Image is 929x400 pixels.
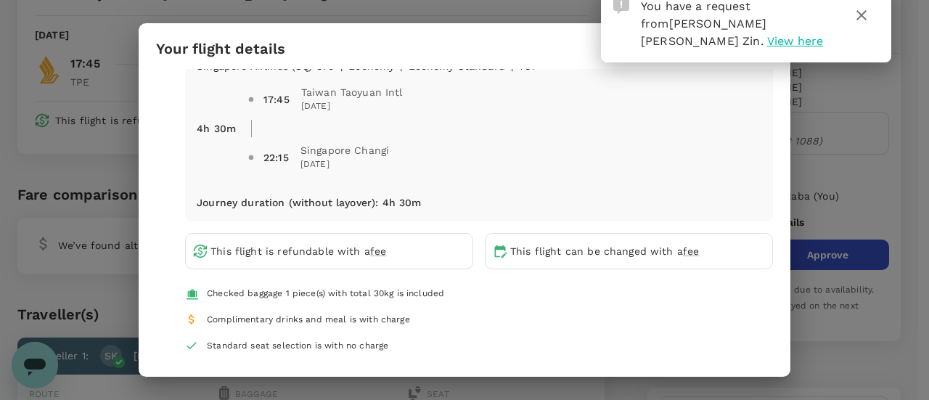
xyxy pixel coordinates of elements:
p: This flight is refundable with a [210,244,386,258]
p: This flight can be changed with a [510,244,699,258]
span: Singapore Changi [300,143,389,158]
span: [PERSON_NAME] [PERSON_NAME] Zin [641,17,767,48]
p: 4h 30m [197,121,236,136]
span: fee [370,245,386,257]
span: fee [683,245,699,257]
p: Journey duration (without layover) : 4h 30m [197,195,421,210]
div: Checked baggage 1 piece(s) with total 30kg is included [207,287,444,301]
span: [DATE] [300,158,389,172]
span: [DATE] [301,99,403,114]
div: Complimentary drinks and meal is with charge [207,313,410,327]
div: 22:15 [263,150,289,165]
span: Taiwan Taoyuan Intl [301,85,403,99]
span: View here [767,34,823,48]
h3: Your flight details [156,41,285,57]
div: Standard seat selection is with no charge [207,339,388,354]
div: 17:45 [263,92,290,107]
